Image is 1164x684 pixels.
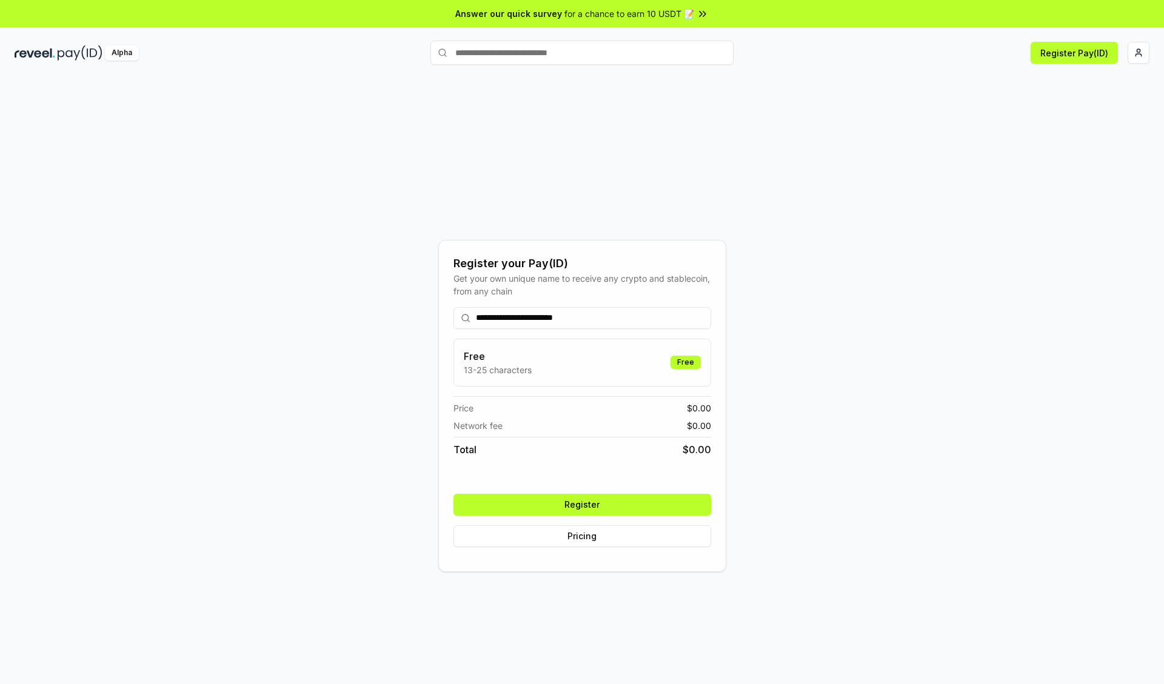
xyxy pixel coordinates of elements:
[453,525,711,547] button: Pricing
[453,442,477,457] span: Total
[105,45,139,61] div: Alpha
[15,45,55,61] img: reveel_dark
[453,419,503,432] span: Network fee
[464,364,532,376] p: 13-25 characters
[453,494,711,516] button: Register
[671,356,701,369] div: Free
[58,45,102,61] img: pay_id
[687,419,711,432] span: $ 0.00
[464,349,532,364] h3: Free
[453,272,711,297] div: Get your own unique name to receive any crypto and stablecoin, from any chain
[683,442,711,457] span: $ 0.00
[564,7,694,20] span: for a chance to earn 10 USDT 📝
[1031,42,1118,64] button: Register Pay(ID)
[455,7,562,20] span: Answer our quick survey
[687,402,711,414] span: $ 0.00
[453,255,711,272] div: Register your Pay(ID)
[453,402,473,414] span: Price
